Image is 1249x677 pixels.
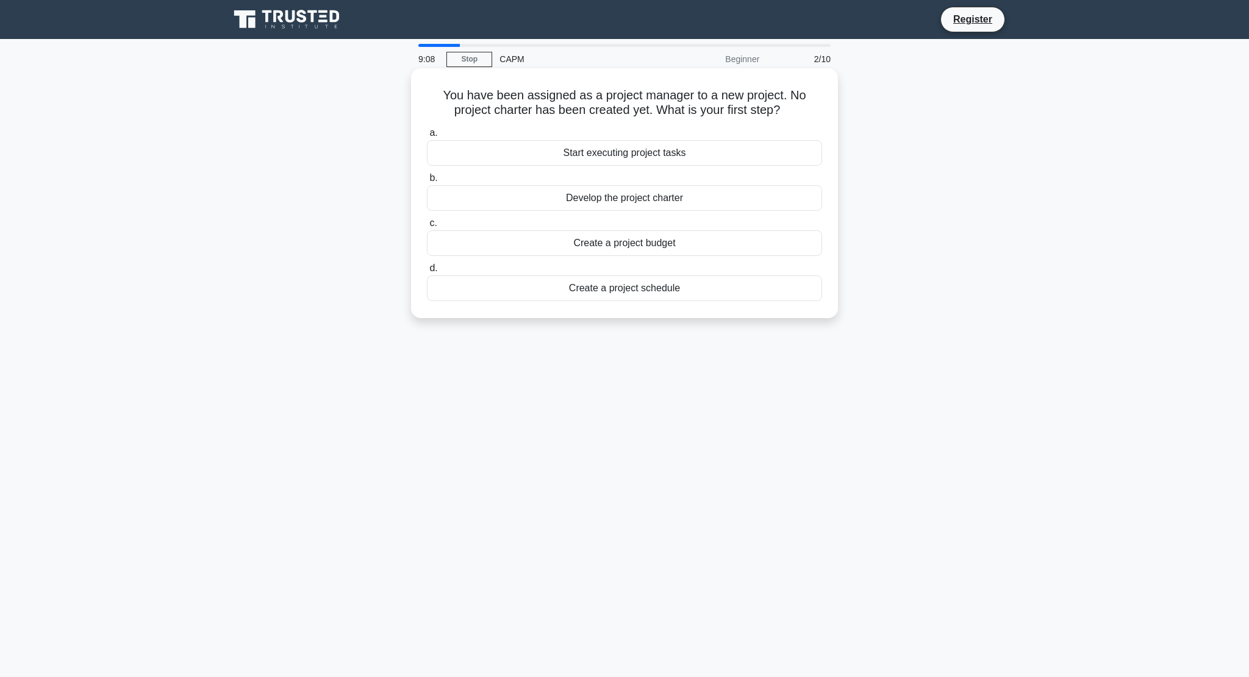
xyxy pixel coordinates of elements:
[427,230,822,256] div: Create a project budget
[429,172,437,183] span: b.
[426,88,823,118] h5: You have been assigned as a project manager to a new project. No project charter has been created...
[429,263,437,273] span: d.
[767,47,838,71] div: 2/10
[411,47,446,71] div: 9:08
[492,47,660,71] div: CAPM
[427,140,822,166] div: Start executing project tasks
[429,218,437,228] span: c.
[429,127,437,138] span: a.
[446,52,492,67] a: Stop
[660,47,767,71] div: Beginner
[427,185,822,211] div: Develop the project charter
[946,12,1000,27] a: Register
[427,275,822,301] div: Create a project schedule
